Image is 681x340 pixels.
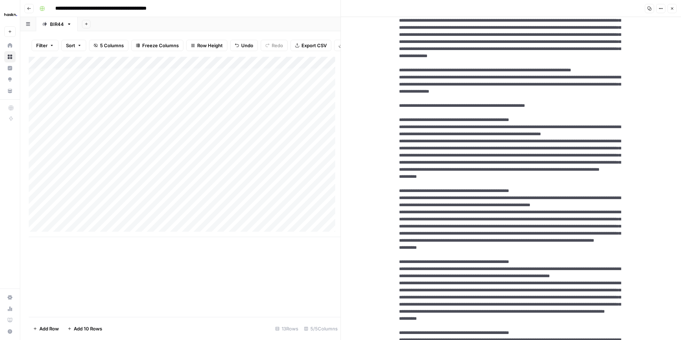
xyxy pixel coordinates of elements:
[4,303,16,314] a: Usage
[290,40,331,51] button: Export CSV
[100,42,124,49] span: 5 Columns
[301,323,340,334] div: 5/5 Columns
[4,314,16,326] a: Learning Hub
[142,42,179,49] span: Freeze Columns
[261,40,288,51] button: Redo
[4,85,16,97] a: Your Data
[74,325,102,332] span: Add 10 Rows
[4,62,16,74] a: Insights
[241,42,253,49] span: Undo
[61,40,86,51] button: Sort
[89,40,128,51] button: 5 Columns
[131,40,183,51] button: Freeze Columns
[29,323,63,334] button: Add Row
[272,42,283,49] span: Redo
[50,21,64,28] div: BIR44
[4,292,16,303] a: Settings
[4,326,16,337] button: Help + Support
[301,42,327,49] span: Export CSV
[66,42,75,49] span: Sort
[186,40,227,51] button: Row Height
[36,17,78,31] a: BIR44
[32,40,59,51] button: Filter
[4,8,17,21] img: Haskn Logo
[197,42,223,49] span: Row Height
[4,6,16,23] button: Workspace: Haskn
[4,74,16,85] a: Opportunities
[36,42,48,49] span: Filter
[272,323,301,334] div: 13 Rows
[230,40,258,51] button: Undo
[63,323,106,334] button: Add 10 Rows
[4,40,16,51] a: Home
[4,51,16,62] a: Browse
[39,325,59,332] span: Add Row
